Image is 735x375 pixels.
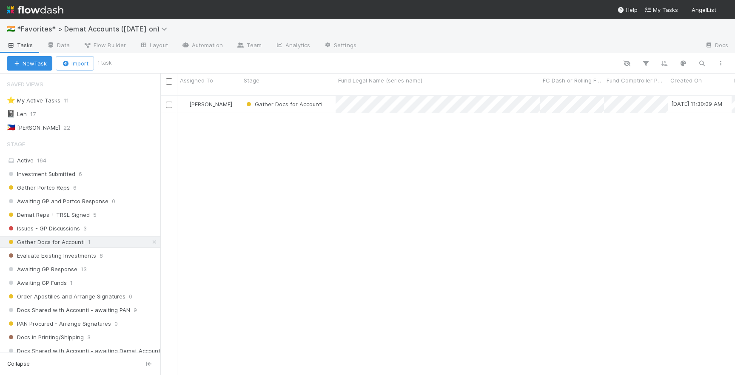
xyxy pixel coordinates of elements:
[7,155,158,166] div: Active
[7,250,96,261] span: Evaluate Existing Investments
[7,109,27,119] div: Len
[79,169,82,179] span: 6
[7,76,43,93] span: Saved Views
[245,100,322,108] div: Gather Docs for Accounti
[40,39,77,53] a: Data
[100,250,103,261] span: 8
[30,109,44,119] span: 17
[93,210,97,220] span: 5
[7,237,85,247] span: Gather Docs for Accounti
[114,318,118,329] span: 0
[7,110,15,117] span: 📓
[88,237,91,247] span: 1
[166,78,172,85] input: Toggle All Rows Selected
[189,101,232,108] span: [PERSON_NAME]
[670,76,702,85] span: Created On
[7,278,67,288] span: Awaiting GP Funds
[7,210,90,220] span: Demat Reps + TRSL Signed
[7,122,60,133] div: [PERSON_NAME]
[37,157,46,164] span: 164
[7,41,33,49] span: Tasks
[73,182,77,193] span: 6
[129,291,132,302] span: 0
[133,39,175,53] a: Layout
[112,196,115,207] span: 0
[692,6,716,13] span: AngelList
[317,39,363,53] a: Settings
[7,360,30,368] span: Collapse
[607,76,666,85] span: Fund Comptroller Page
[180,76,213,85] span: Assigned To
[245,101,322,108] span: Gather Docs for Accounti
[7,182,70,193] span: Gather Portco Reps
[268,39,317,53] a: Analytics
[97,59,112,67] small: 1 task
[77,39,133,53] a: Flow Builder
[230,39,268,53] a: Team
[7,196,108,207] span: Awaiting GP and Portco Response
[56,56,94,71] button: Import
[698,39,735,53] a: Docs
[166,102,172,108] input: Toggle Row Selected
[175,39,230,53] a: Automation
[17,25,171,33] span: *Favorites* > Demat Accounts ([DATE] on)
[720,6,728,14] img: avatar_e0ab5a02-4425-4644-8eca-231d5bcccdf4.png
[7,332,84,343] span: Docs in Printing/Shipping
[543,76,602,85] span: FC Dash or Rolling Fund Page url
[644,6,678,13] span: My Tasks
[7,291,125,302] span: Order Apostilles and Arrange Signatures
[64,95,77,106] span: 11
[7,223,80,234] span: Issues - GP Discussions
[83,41,126,49] span: Flow Builder
[7,136,25,153] span: Stage
[7,56,52,71] button: NewTask
[70,278,73,288] span: 1
[7,124,15,131] span: 🇵🇭
[7,3,63,17] img: logo-inverted-e16ddd16eac7371096b0.svg
[181,100,232,108] div: [PERSON_NAME]
[7,264,77,275] span: Awaiting GP Response
[7,318,111,329] span: PAN Procured - Arrange Signatures
[63,122,79,133] span: 22
[338,76,422,85] span: Fund Legal Name (series name)
[7,346,160,356] span: Docs Shared with Accounti - awaiting Demat Account
[87,332,91,343] span: 3
[7,305,130,315] span: Docs Shared with Accounti - awaiting PAN
[7,97,15,104] span: ⭐
[181,101,188,108] img: avatar_cd4e5e5e-3003-49e5-bc76-fd776f359de9.png
[7,95,60,106] div: My Active Tasks
[7,169,75,179] span: Investment Submitted
[644,6,678,14] a: My Tasks
[81,264,87,275] span: 13
[617,6,638,14] div: Help
[83,223,87,234] span: 3
[7,25,15,32] span: 🇮🇳
[134,305,137,315] span: 9
[671,99,722,108] div: [DATE] 11:30:09 AM
[244,76,259,85] span: Stage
